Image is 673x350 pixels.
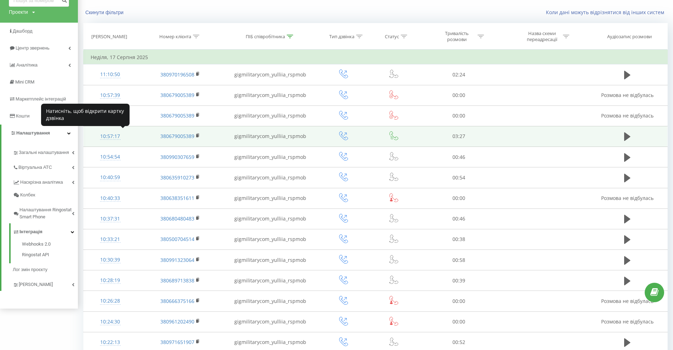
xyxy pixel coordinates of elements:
td: gigmilitarycom_yulliia_rspmob [223,147,317,167]
td: 00:46 [417,147,501,167]
span: Розмова не відбулась [601,92,654,98]
a: Колбек [13,189,78,201]
td: 00:54 [417,167,501,188]
a: Webhooks 2.0 [22,241,78,249]
span: Налаштування [16,130,50,136]
div: Назва схеми переадресації [523,30,561,42]
span: Колбек [20,191,35,199]
td: 00:46 [417,208,501,229]
a: Віртуальна АТС [13,159,78,174]
td: gigmilitarycom_yulliia_rspmob [223,229,317,249]
div: Аудіозапис розмови [607,34,652,40]
td: Неділя, 17 Серпня 2025 [84,50,668,64]
div: 10:24:30 [91,315,130,329]
td: gigmilitarycom_yulliia_rspmob [223,250,317,270]
a: 380638351611 [160,195,194,201]
a: Налаштування [1,125,78,142]
td: gigmilitarycom_yulliia_rspmob [223,291,317,311]
a: 380990307659 [160,154,194,160]
a: Загальні налаштування [13,144,78,159]
span: Центр звернень [16,45,50,51]
div: ПІБ співробітника [246,34,285,40]
td: gigmilitarycom_yulliia_rspmob [223,105,317,126]
span: Розмова не відбулась [601,298,654,304]
span: Ringostat API [22,251,49,258]
span: Розмова не відбулась [601,112,654,119]
td: 00:38 [417,229,501,249]
span: Маркетплейс інтеграцій [16,96,66,102]
a: 380961202490 [160,318,194,325]
span: Аналiтика [16,62,38,68]
a: 380971651907 [160,339,194,345]
div: 10:22:13 [91,335,130,349]
td: gigmilitarycom_yulliia_rspmob [223,85,317,105]
span: Загальні налаштування [19,149,69,156]
td: gigmilitarycom_yulliia_rspmob [223,208,317,229]
td: gigmilitarycom_yulliia_rspmob [223,311,317,332]
a: 380635910273 [160,174,194,181]
td: 03:27 [417,126,501,147]
a: 380991323064 [160,257,194,263]
td: 00:39 [417,270,501,291]
a: 380970196508 [160,71,194,78]
span: Розмова не відбулась [601,318,654,325]
div: 10:54:54 [91,150,130,164]
td: 00:00 [417,311,501,332]
a: 380680480483 [160,215,194,222]
div: 10:57:17 [91,130,130,143]
span: Дашборд [13,28,33,34]
div: 10:40:33 [91,191,130,205]
span: Наскрізна аналітика [20,179,63,186]
div: 10:33:21 [91,233,130,246]
td: gigmilitarycom_yulliia_rspmob [223,126,317,147]
a: [PERSON_NAME] [13,276,78,291]
span: Mini CRM [15,79,34,85]
div: Номер клієнта [159,34,191,40]
div: Проекти [9,8,28,16]
span: Лог змін проєкту [13,266,47,273]
div: 10:30:39 [91,253,130,267]
span: Webhooks 2.0 [22,241,51,248]
td: 00:00 [417,291,501,311]
td: 00:00 [417,85,501,105]
span: Кошти [16,113,29,119]
a: 380666375166 [160,298,194,304]
a: Коли дані можуть відрізнятися вiд інших систем [546,9,668,16]
a: 380679005389 [160,133,194,139]
a: Лог змін проєкту [13,263,78,276]
td: gigmilitarycom_yulliia_rspmob [223,167,317,188]
td: 02:24 [417,64,501,85]
div: Тип дзвінка [329,34,354,40]
div: Тривалість розмови [438,30,476,42]
div: 10:40:59 [91,171,130,184]
a: 380500704514 [160,236,194,242]
div: 10:37:31 [91,212,130,226]
a: Наскрізна аналітика [13,174,78,189]
a: 380679005389 [160,112,194,119]
a: Ringostat API [22,249,78,258]
div: 10:26:28 [91,294,130,308]
span: Інтеграція [19,228,42,235]
div: 11:10:50 [91,68,130,81]
div: [PERSON_NAME] [91,34,127,40]
span: Віртуальна АТС [18,164,52,171]
div: 10:28:19 [91,274,130,287]
td: gigmilitarycom_yulliia_rspmob [223,64,317,85]
td: 00:00 [417,188,501,208]
a: 380689713838 [160,277,194,284]
td: 00:58 [417,250,501,270]
div: Натисніть, щоб відкрити картку дзвінка [41,104,130,126]
a: Налаштування Ringostat Smart Phone [13,201,78,223]
button: Скинути фільтри [83,9,127,16]
div: Статус [385,34,399,40]
div: 10:57:39 [91,88,130,102]
a: 380679005389 [160,92,194,98]
span: [PERSON_NAME] [19,281,53,288]
span: Розмова не відбулась [601,195,654,201]
td: gigmilitarycom_yulliia_rspmob [223,188,317,208]
td: gigmilitarycom_yulliia_rspmob [223,270,317,291]
td: 00:00 [417,105,501,126]
span: Налаштування Ringostat Smart Phone [19,206,72,220]
a: Інтеграція [13,223,78,238]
